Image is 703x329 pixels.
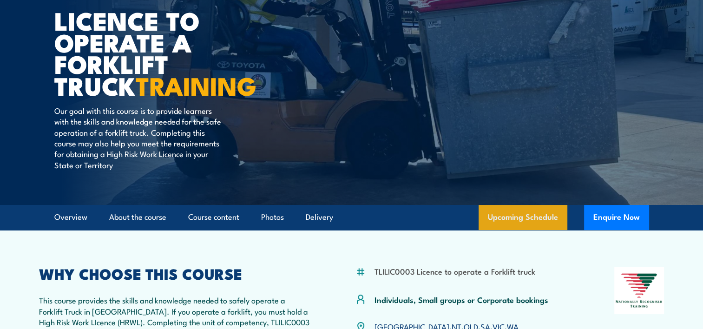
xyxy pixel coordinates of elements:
[54,105,224,170] p: Our goal with this course is to provide learners with the skills and knowledge needed for the saf...
[261,205,284,230] a: Photos
[584,205,649,230] button: Enquire Now
[136,66,256,104] strong: TRAINING
[39,267,310,280] h2: WHY CHOOSE THIS COURSE
[306,205,333,230] a: Delivery
[374,294,548,305] p: Individuals, Small groups or Corporate bookings
[188,205,239,230] a: Course content
[614,267,664,314] img: Nationally Recognised Training logo.
[479,205,567,230] a: Upcoming Schedule
[109,205,166,230] a: About the course
[54,9,284,96] h1: Licence to operate a forklift truck
[54,205,87,230] a: Overview
[374,266,535,276] li: TLILIC0003 Licence to operate a Forklift truck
